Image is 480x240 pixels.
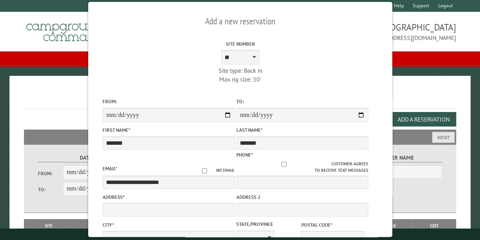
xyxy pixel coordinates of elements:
[372,219,412,233] th: Due
[413,219,456,233] th: Edit
[38,186,63,193] label: To:
[102,165,117,172] label: Email
[193,168,216,173] input: No email
[236,126,368,134] label: Last Name
[102,14,377,29] h2: Add a new reservation
[102,221,234,229] label: City
[102,194,234,201] label: Address
[301,221,364,229] label: Postal Code
[236,221,299,228] label: State/Province
[174,75,306,83] div: Max rig size: 50'
[38,154,137,162] label: Dates
[38,170,63,177] label: From:
[343,154,442,162] label: Customer Name
[236,161,368,174] label: Customer agrees to receive text messages
[28,219,70,233] th: Site
[24,130,456,144] h2: Filters
[174,66,306,75] div: Site type: Back in
[24,15,119,45] img: Campground Commander
[236,98,368,105] label: To:
[24,88,456,109] h1: Reservations
[70,219,125,233] th: Dates
[236,194,368,201] label: Address 2
[193,167,234,174] label: No email
[432,132,455,143] button: Reset
[102,98,234,105] label: From:
[174,40,306,48] label: Site Number
[391,112,456,126] button: Add a Reservation
[236,152,253,158] label: Phone
[236,162,331,167] input: Customer agrees to receive text messages
[102,126,234,134] label: First Name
